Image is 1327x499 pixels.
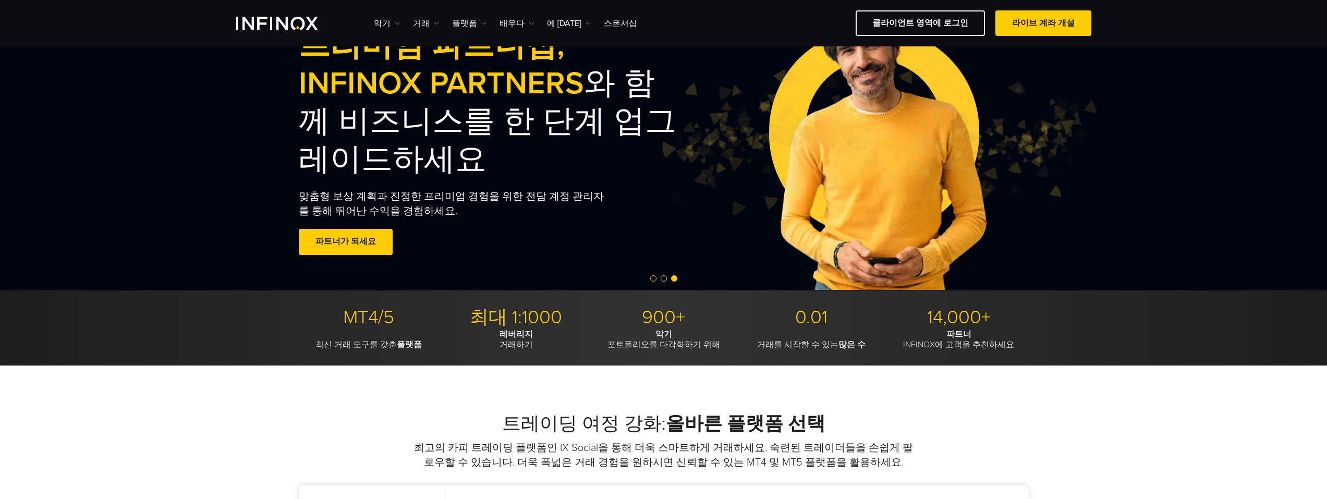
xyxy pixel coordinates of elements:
font: 0.01 [795,306,827,328]
a: 배우다 [500,17,534,30]
font: 와 함께 비즈니스를 한 단계 업그레이드하세요 [299,65,676,178]
a: 악기 [374,17,400,30]
font: 올바른 플랫폼 선택 [666,412,825,435]
font: INFINOX에 고객을 추천하세요 [903,339,1014,350]
font: 최고의 카피 트레이딩 플랫폼인 IX Social을 통해 더욱 스마트하게 거래하세요. 숙련된 트레이더들을 손쉽게 팔로우할 수 있습니다. 더욱 폭넓은 거래 경험을 원하시면 신뢰할... [414,442,913,469]
font: 파트너 [946,329,971,339]
font: 최대 1:1000 [470,306,562,328]
font: 스폰서십 [604,18,637,29]
font: 파트너가 되세요 [315,236,376,247]
font: MT4/5 [343,306,394,328]
font: 프리미엄 파트너십, INFINOX PARTNERS [299,27,584,102]
font: 많은 수 [838,339,866,350]
a: 에 [DATE] [547,17,591,30]
font: 맞춤형 보상 계획과 진정한 프리미엄 경험을 위한 전담 계정 관리자를 통해 뛰어난 수익을 경험하세요. [299,190,604,217]
a: 파트너가 되세요 [299,229,393,254]
a: 라이브 계좌 개설 [995,10,1091,36]
font: 레버리지 [500,329,533,339]
font: 거래하기 [500,339,533,350]
font: 악기 [655,329,672,339]
a: INFINOX 로고 [236,17,343,30]
font: 트레이딩 여정 강화: [502,412,666,435]
font: 클라이언트 영역에 로그인 [872,18,968,28]
font: 거래를 시작할 수 있는 [757,339,838,350]
font: 포트폴리오를 다각화하기 위해 [607,339,720,350]
font: 거래 [413,18,430,29]
font: 14,000+ [927,306,991,328]
a: 거래 [413,17,439,30]
font: 플랫폼 [452,18,477,29]
span: Go to slide 1 [650,275,656,282]
a: 클라이언트 영역에 로그인 [856,10,985,36]
font: 악기 [374,18,391,29]
font: 플랫폼 [397,339,422,350]
a: 스폰서십 [604,17,637,30]
a: 플랫폼 [452,17,486,30]
font: 최신 거래 도구를 갖춘 [315,339,397,350]
font: 900+ [642,306,685,328]
font: 에 [DATE] [547,18,581,29]
span: Go to slide 2 [661,275,667,282]
font: 라이브 계좌 개설 [1012,18,1075,28]
font: 배우다 [500,18,525,29]
span: Go to slide 3 [671,275,677,282]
